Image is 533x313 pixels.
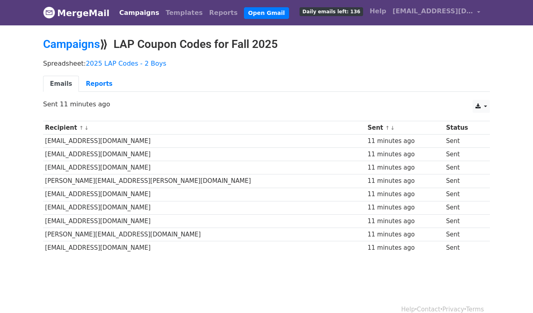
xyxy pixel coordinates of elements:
p: Sent 11 minutes ago [43,100,490,108]
a: Reports [79,76,119,92]
td: Sent [444,188,484,201]
a: [EMAIL_ADDRESS][DOMAIN_NAME] [389,3,483,22]
a: Emails [43,76,79,92]
span: [EMAIL_ADDRESS][DOMAIN_NAME] [393,6,473,16]
a: MergeMail [43,4,109,21]
div: 11 minutes ago [368,176,442,186]
td: [EMAIL_ADDRESS][DOMAIN_NAME] [43,188,366,201]
td: [EMAIL_ADDRESS][DOMAIN_NAME] [43,148,366,161]
td: Sent [444,214,484,228]
td: Sent [444,148,484,161]
th: Status [444,121,484,135]
a: Campaigns [43,37,100,51]
a: 2025 LAP Codes - 2 Boys [86,60,166,67]
a: Templates [162,5,206,21]
a: Privacy [442,306,464,313]
td: Sent [444,135,484,148]
a: Reports [206,5,241,21]
td: [EMAIL_ADDRESS][DOMAIN_NAME] [43,214,366,228]
div: 11 minutes ago [368,217,442,226]
a: ↑ [79,125,84,131]
div: 11 minutes ago [368,243,442,253]
div: 11 minutes ago [368,150,442,159]
a: Help [401,306,415,313]
td: Sent [444,241,484,254]
div: 11 minutes ago [368,163,442,172]
a: Open Gmail [244,7,289,19]
a: ↑ [385,125,390,131]
div: 11 minutes ago [368,203,442,212]
td: [PERSON_NAME][EMAIL_ADDRESS][DOMAIN_NAME] [43,228,366,241]
td: Sent [444,161,484,174]
a: ↓ [84,125,89,131]
div: 11 minutes ago [368,137,442,146]
a: Help [366,3,389,19]
td: Sent [444,228,484,241]
div: 11 minutes ago [368,230,442,239]
td: [EMAIL_ADDRESS][DOMAIN_NAME] [43,241,366,254]
a: Campaigns [116,5,162,21]
td: Sent [444,174,484,188]
td: [EMAIL_ADDRESS][DOMAIN_NAME] [43,135,366,148]
td: [EMAIL_ADDRESS][DOMAIN_NAME] [43,201,366,214]
a: Daily emails left: 136 [296,3,366,19]
h2: ⟫ LAP Coupon Codes for Fall 2025 [43,37,490,51]
a: Contact [417,306,440,313]
img: MergeMail logo [43,6,55,19]
span: Daily emails left: 136 [300,7,363,16]
a: Terms [466,306,484,313]
p: Spreadsheet: [43,59,490,68]
td: [PERSON_NAME][EMAIL_ADDRESS][PERSON_NAME][DOMAIN_NAME] [43,174,366,188]
div: 11 minutes ago [368,190,442,199]
th: Recipient [43,121,366,135]
td: Sent [444,201,484,214]
td: [EMAIL_ADDRESS][DOMAIN_NAME] [43,161,366,174]
th: Sent [366,121,444,135]
a: ↓ [390,125,395,131]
